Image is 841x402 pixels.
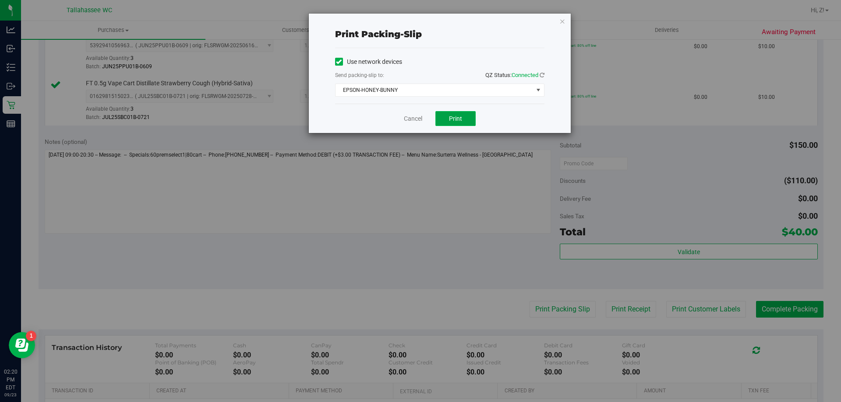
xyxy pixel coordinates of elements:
[435,111,476,126] button: Print
[26,331,36,341] iframe: Resource center unread badge
[335,57,402,66] label: Use network devices
[512,72,538,78] span: Connected
[9,332,35,358] iframe: Resource center
[335,71,384,79] label: Send packing-slip to:
[335,29,422,39] span: Print packing-slip
[485,72,544,78] span: QZ Status:
[533,84,544,96] span: select
[404,114,422,123] a: Cancel
[336,84,533,96] span: EPSON-HONEY-BUNNY
[449,115,462,122] span: Print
